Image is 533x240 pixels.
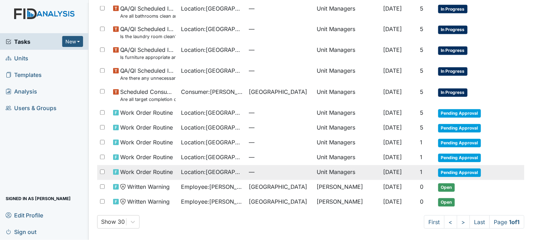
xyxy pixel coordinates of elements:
span: [DATE] [383,198,402,205]
span: Employee : [PERSON_NAME] [181,198,244,206]
span: Templates [6,69,42,80]
nav: task-pagination [424,215,525,229]
span: 5 [420,89,424,96]
span: Open [438,184,455,192]
span: 1 [420,154,423,161]
td: Unit Managers [314,106,381,121]
span: In Progress [438,5,468,13]
a: First [424,215,445,229]
small: Are all target completion dates current (not expired)? [120,96,175,103]
span: Page [490,215,525,229]
span: 1 [420,139,423,146]
a: > [457,215,470,229]
span: [DATE] [383,124,402,131]
span: Employee : [PERSON_NAME] [181,183,244,191]
span: Work Order Routine [120,138,173,147]
small: Are all bathrooms clean and in good repair? [120,13,175,19]
span: Units [6,53,28,64]
span: Signed in as [PERSON_NAME] [6,193,71,204]
span: 5 [420,5,424,12]
span: [DATE] [383,26,402,33]
td: Unit Managers [314,85,381,106]
td: Unit Managers [314,1,381,22]
span: Location : [GEOGRAPHIC_DATA] [181,25,244,34]
span: — [249,46,311,54]
span: [DATE] [383,139,402,146]
span: 0 [420,184,424,191]
span: In Progress [438,89,468,97]
span: Pending Approval [438,154,481,162]
span: Location : [GEOGRAPHIC_DATA] [181,67,244,75]
span: [DATE] [383,5,402,12]
span: In Progress [438,26,468,34]
span: QA/QI Scheduled Inspection Is the laundry room clean? Washer/Dryer working clean behind both? Is ... [120,25,175,40]
span: [DATE] [383,89,402,96]
span: Location : [GEOGRAPHIC_DATA] [181,46,244,54]
span: 1 [420,169,423,176]
span: — [249,25,311,34]
span: Pending Approval [438,169,481,177]
span: 5 [420,67,424,74]
td: Unit Managers [314,165,381,180]
span: In Progress [438,67,468,76]
a: < [444,215,457,229]
span: Location : [GEOGRAPHIC_DATA] [181,138,244,147]
strong: 1 of 1 [509,218,520,226]
small: Is the laundry room clean? Washer/Dryer working clean behind both? Is the lint filter clean? [120,34,175,40]
span: 5 [420,109,424,116]
span: — [249,124,311,132]
span: [DATE] [383,67,402,74]
span: 5 [420,26,424,33]
span: In Progress [438,47,468,55]
span: QA/QI Scheduled Inspection Are all bathrooms clean and in good repair? [120,4,175,19]
small: Are there any unnecessary items in the van? [120,75,175,82]
span: Open [438,198,455,207]
span: Location : [GEOGRAPHIC_DATA] [181,168,244,176]
a: Tasks [6,37,62,46]
span: Work Order Routine [120,153,173,162]
span: [DATE] [383,47,402,54]
td: [PERSON_NAME] [314,180,381,195]
td: Unit Managers [314,64,381,85]
a: Last [470,215,490,229]
span: [DATE] [383,169,402,176]
td: Unit Managers [314,43,381,64]
td: Unit Managers [314,150,381,165]
span: — [249,67,311,75]
span: Consumer : [PERSON_NAME] [181,88,244,96]
span: [GEOGRAPHIC_DATA] [249,88,307,96]
span: Work Order Routine [120,124,173,132]
td: Unit Managers [314,136,381,150]
span: 0 [420,198,424,205]
span: — [249,4,311,13]
span: 5 [420,124,424,131]
span: QA/QI Scheduled Inspection Is furniture appropriate and well-maintained (broken, missing pieces, ... [120,46,175,61]
span: [DATE] [383,109,402,116]
span: Pending Approval [438,139,481,148]
span: Written Warning [127,198,170,206]
span: [DATE] [383,154,402,161]
span: Location : [GEOGRAPHIC_DATA] [181,4,244,13]
span: — [249,109,311,117]
div: Show 30 [101,218,125,226]
span: Work Order Routine [120,168,173,176]
span: Scheduled Consumer Chart Review Are all target completion dates current (not expired)? [120,88,175,103]
button: New [62,36,83,47]
span: Sign out [6,226,36,237]
span: Edit Profile [6,210,43,221]
span: — [249,168,311,176]
span: Location : [GEOGRAPHIC_DATA] [181,124,244,132]
span: Written Warning [127,183,170,191]
span: — [249,138,311,147]
span: [DATE] [383,184,402,191]
span: Location : [GEOGRAPHIC_DATA] [181,153,244,162]
span: — [249,153,311,162]
td: Unit Managers [314,22,381,43]
span: Pending Approval [438,124,481,133]
span: [GEOGRAPHIC_DATA] [249,198,307,206]
td: Unit Managers [314,121,381,136]
span: Work Order Routine [120,109,173,117]
span: Pending Approval [438,109,481,118]
small: Is furniture appropriate and well-maintained (broken, missing pieces, sufficient number for seati... [120,54,175,61]
span: Users & Groups [6,102,57,113]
